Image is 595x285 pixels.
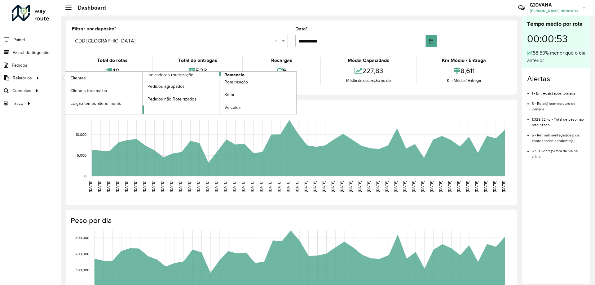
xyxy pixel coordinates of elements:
text: [DATE] [358,181,362,192]
div: 6 [245,64,319,78]
text: [DATE] [304,181,308,192]
span: Consultas [12,87,31,94]
text: [DATE] [250,181,254,192]
text: [DATE] [385,181,389,192]
div: 00:00:53 [527,28,585,49]
span: Pedidos [12,62,27,69]
li: 1.329,32 kg - Total de peso não roteirizado [532,112,585,128]
text: [DATE] [205,181,209,192]
span: Roteirização [224,79,248,85]
text: [DATE] [178,181,182,192]
text: [DATE] [465,181,469,192]
text: [DATE] [421,181,425,192]
a: Contato Rápido [515,1,528,15]
div: 49 [73,64,151,78]
li: 57 - Cliente(s) fora da malha viária [532,144,585,159]
a: Veículos [219,101,296,114]
text: [DATE] [403,181,407,192]
text: [DATE] [501,181,505,192]
text: [DATE] [124,181,128,192]
span: Veículos [224,104,241,111]
span: Clientes [70,75,86,81]
text: [DATE] [169,181,173,192]
text: [DATE] [322,181,326,192]
text: [DATE] [376,181,380,192]
div: Total de rotas [73,57,151,64]
span: Indicadores roteirização [148,72,193,78]
text: [DATE] [232,181,236,192]
text: [DATE] [268,181,272,192]
h3: GIOVANA [530,2,578,8]
text: [DATE] [456,181,461,192]
li: 5 - Retroalimentação(ões) de coordenadas pendente(s) [532,128,585,144]
a: Indicadores roteirização [65,72,219,114]
text: [DATE] [447,181,452,192]
span: Edição tempo atendimento [70,100,121,107]
a: Setor [219,89,296,101]
text: 100,000 [76,268,89,272]
text: [DATE] [97,181,101,192]
text: [DATE] [241,181,245,192]
text: 200,000 [75,252,89,256]
text: [DATE] [106,181,110,192]
span: Setor [224,91,235,98]
label: Data [295,25,308,33]
text: [DATE] [430,181,434,192]
text: [DATE] [313,181,317,192]
text: [DATE] [214,181,218,192]
a: Pedidos agrupados [143,80,219,92]
text: [DATE] [277,181,281,192]
text: [DATE] [151,181,155,192]
text: [DATE] [142,181,146,192]
text: [DATE] [331,181,335,192]
label: Filtrar por depósito [72,25,116,33]
text: [DATE] [88,181,92,192]
span: Painel [13,37,25,43]
h4: Alertas [527,74,585,83]
span: Painel de Sugestão [13,49,50,56]
text: 10,000 [76,132,86,136]
text: [DATE] [412,181,416,192]
div: Total de entregas [155,57,240,64]
div: 8,611 [419,64,509,78]
text: [DATE] [160,181,164,192]
div: Recargas [245,57,319,64]
text: [DATE] [340,181,344,192]
text: [DATE] [196,181,200,192]
span: Tático [12,100,23,107]
text: [DATE] [133,181,137,192]
li: 1 - Entrega(s) após jornada [532,86,585,96]
text: [DATE] [492,181,496,192]
span: Relatórios [13,75,32,81]
text: [DATE] [394,181,398,192]
text: 5,000 [77,153,86,157]
a: Roteirização [219,76,296,88]
text: 300,000 [75,236,89,240]
span: Romaneio [224,72,245,78]
a: Edição tempo atendimento [65,97,142,109]
span: Clientes fora malha [70,87,107,94]
button: Choose Date [426,35,437,47]
span: [PERSON_NAME] RENOSTO [530,8,578,14]
text: [DATE] [474,181,478,192]
div: Média Capacidade [323,57,415,64]
li: 3 - Rota(s) com estouro de jornada [532,96,585,112]
text: [DATE] [295,181,299,192]
text: [DATE] [187,181,191,192]
a: Clientes fora malha [65,84,142,97]
text: 0 [84,174,86,178]
text: [DATE] [259,181,263,192]
div: Km Médio / Entrega [419,57,509,64]
a: Clientes [65,72,142,84]
text: [DATE] [483,181,487,192]
div: Média de ocupação no dia [323,78,415,84]
span: Pedidos não Roteirizados [148,96,196,102]
h2: Dashboard [72,4,106,11]
text: [DATE] [367,181,371,192]
h4: Peso por dia [71,216,511,225]
a: Pedidos não Roteirizados [143,93,219,105]
span: Clear all [275,37,280,45]
text: [DATE] [286,181,290,192]
div: Km Médio / Entrega [419,78,509,84]
div: 227,83 [323,64,415,78]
